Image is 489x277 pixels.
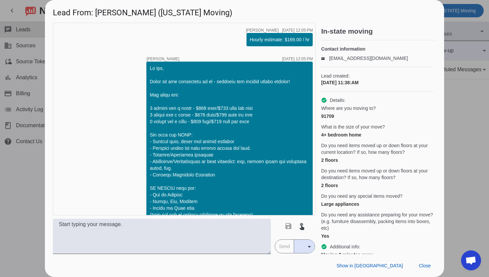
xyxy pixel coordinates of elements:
span: Lead created: [321,73,433,79]
h2: In-state moving [321,28,436,35]
button: Show in [GEOGRAPHIC_DATA] [331,260,408,272]
div: 4+ bedroom home [321,132,433,138]
mat-icon: check_circle [321,97,327,103]
span: Show in [GEOGRAPHIC_DATA] [337,263,403,268]
mat-icon: arrow_drop_down [305,243,313,251]
mat-icon: check_circle [321,244,327,250]
mat-icon: email [321,57,329,60]
button: Close [413,260,436,272]
div: Large appliances [321,201,433,207]
span: Details: [330,97,345,104]
mat-icon: touch_app [298,222,306,230]
a: [EMAIL_ADDRESS][DOMAIN_NAME] [329,56,408,61]
span: Additional info: [330,243,360,250]
span: [PERSON_NAME] [246,28,279,32]
div: [DATE] 11:38:AM [321,79,433,86]
div: 91709 [321,113,433,120]
div: 2 floors [321,157,433,163]
div: 2 floors [321,182,433,189]
div: [DATE] 12:05:PM [282,28,313,32]
span: What is the size of your move? [321,124,385,130]
span: Do you need any assistance preparing for your move? (e.g. furniture disassembly, packing items in... [321,211,433,231]
div: Hourly estimate: $169.00 / hr [250,36,310,43]
span: Where are you moving to? [321,105,376,112]
span: Close [419,263,431,268]
div: Open chat [461,250,481,270]
div: Yes [321,233,433,239]
span: Do you need items moved up or down floors at your destination? If so, how many floors? [321,167,433,181]
span: Do you need any special items moved? [321,193,402,199]
div: [DATE] 12:05:PM [282,57,313,61]
span: [PERSON_NAME] [146,57,179,61]
span: Do you need items moved up or down floors at your current location? If so, how many floors? [321,142,433,155]
div: Moving 8 minutes away [321,251,433,258]
h4: Contact information [321,46,433,52]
